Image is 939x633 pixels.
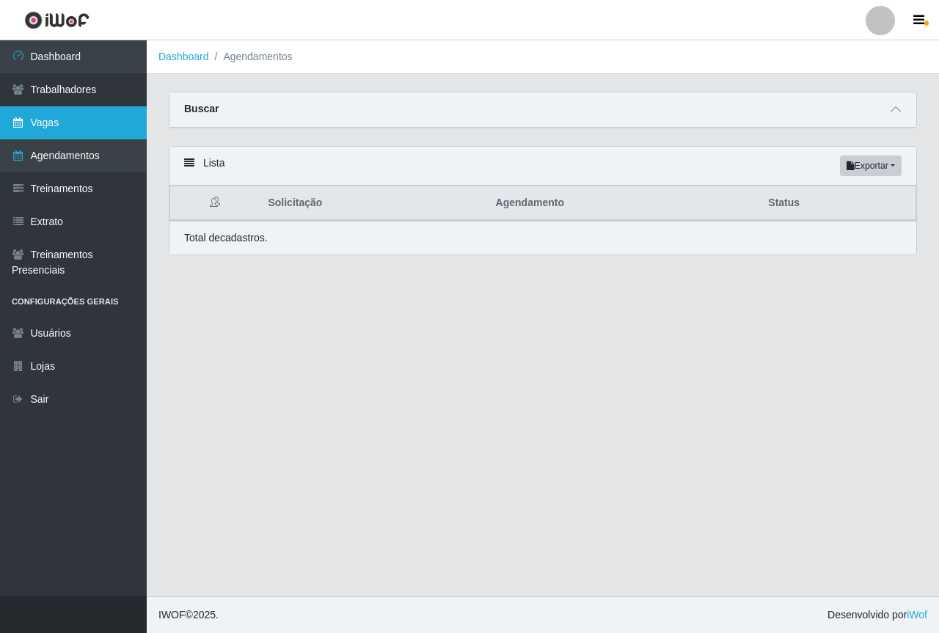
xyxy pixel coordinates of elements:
nav: breadcrumb [147,40,939,74]
th: Agendamento [487,186,760,221]
div: Lista [169,147,916,186]
strong: Buscar [184,103,219,114]
li: Agendamentos [209,49,293,65]
button: Exportar [840,155,902,176]
th: Status [759,186,916,221]
span: IWOF [158,609,186,621]
a: Dashboard [158,51,209,62]
span: © 2025 . [158,607,219,623]
p: Total de cadastros. [184,230,268,246]
span: Desenvolvido por [827,607,927,623]
img: CoreUI Logo [24,11,89,29]
a: iWof [907,609,927,621]
th: Solicitação [259,186,486,221]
